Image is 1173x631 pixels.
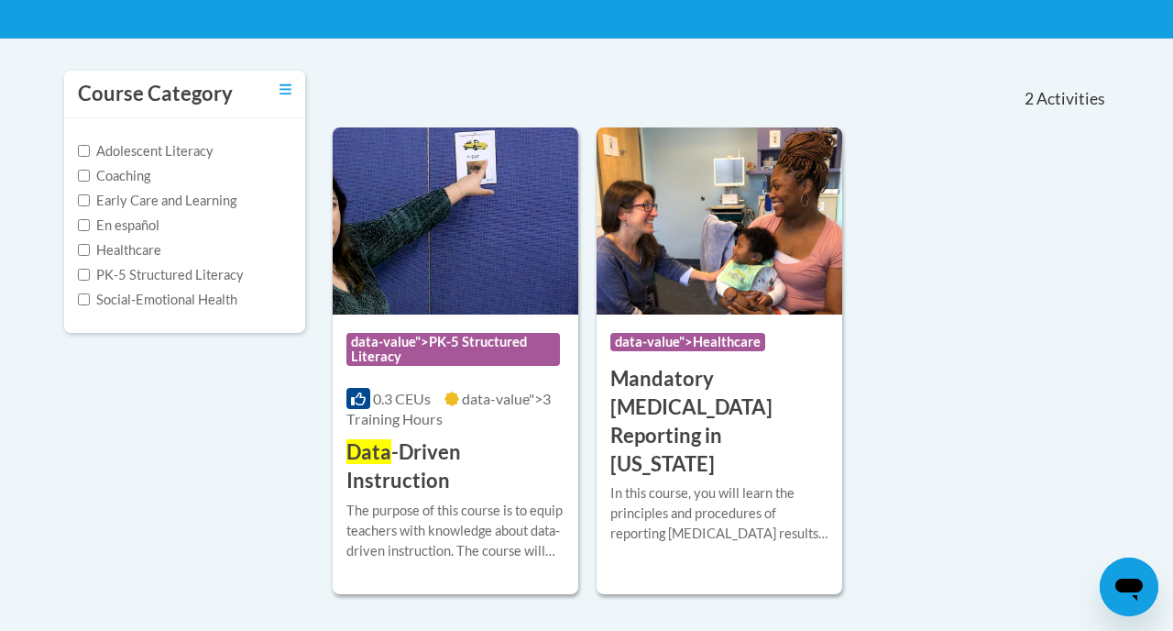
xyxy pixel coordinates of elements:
[78,269,90,281] input: Checkbox for Options
[78,145,90,157] input: Checkbox for Options
[78,240,161,260] label: Healthcare
[1100,558,1158,616] iframe: Button to launch messaging window
[597,127,842,594] a: Course Logodata-value">Healthcare Mandatory [MEDICAL_DATA] Reporting in [US_STATE]In this course,...
[78,293,90,305] input: Checkbox for Options
[280,80,291,100] a: Toggle collapse
[78,191,236,211] label: Early Care and Learning
[78,166,150,186] label: Coaching
[78,170,90,182] input: Checkbox for Options
[78,216,159,236] label: En español
[78,80,233,108] h3: Course Category
[78,141,214,161] label: Adolescent Literacy
[610,333,765,351] span: data-value">Healthcare
[610,483,828,544] div: In this course, you will learn the principles and procedures of reporting [MEDICAL_DATA] results ...
[346,501,565,561] div: The purpose of this course is to equip teachers with knowledge about data-driven instruction. The...
[610,365,828,478] h3: Mandatory [MEDICAL_DATA] Reporting in [US_STATE]
[1036,89,1105,109] span: Activities
[346,439,391,464] span: Data
[346,438,565,495] h3: -Driven Instruction
[1025,89,1034,109] span: 2
[78,194,90,206] input: Checkbox for Options
[78,244,90,256] input: Checkbox for Options
[78,290,237,310] label: Social-Emotional Health
[333,127,578,315] img: Course Logo
[346,333,560,366] span: data-value">PK-5 Structured Literacy
[333,127,578,594] a: Course Logodata-value">PK-5 Structured Literacy0.3 CEUsdata-value">3 Training Hours Data-Driven I...
[597,127,842,315] img: Course Logo
[78,265,244,285] label: PK-5 Structured Literacy
[373,390,431,407] span: 0.3 CEUs
[78,219,90,231] input: Checkbox for Options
